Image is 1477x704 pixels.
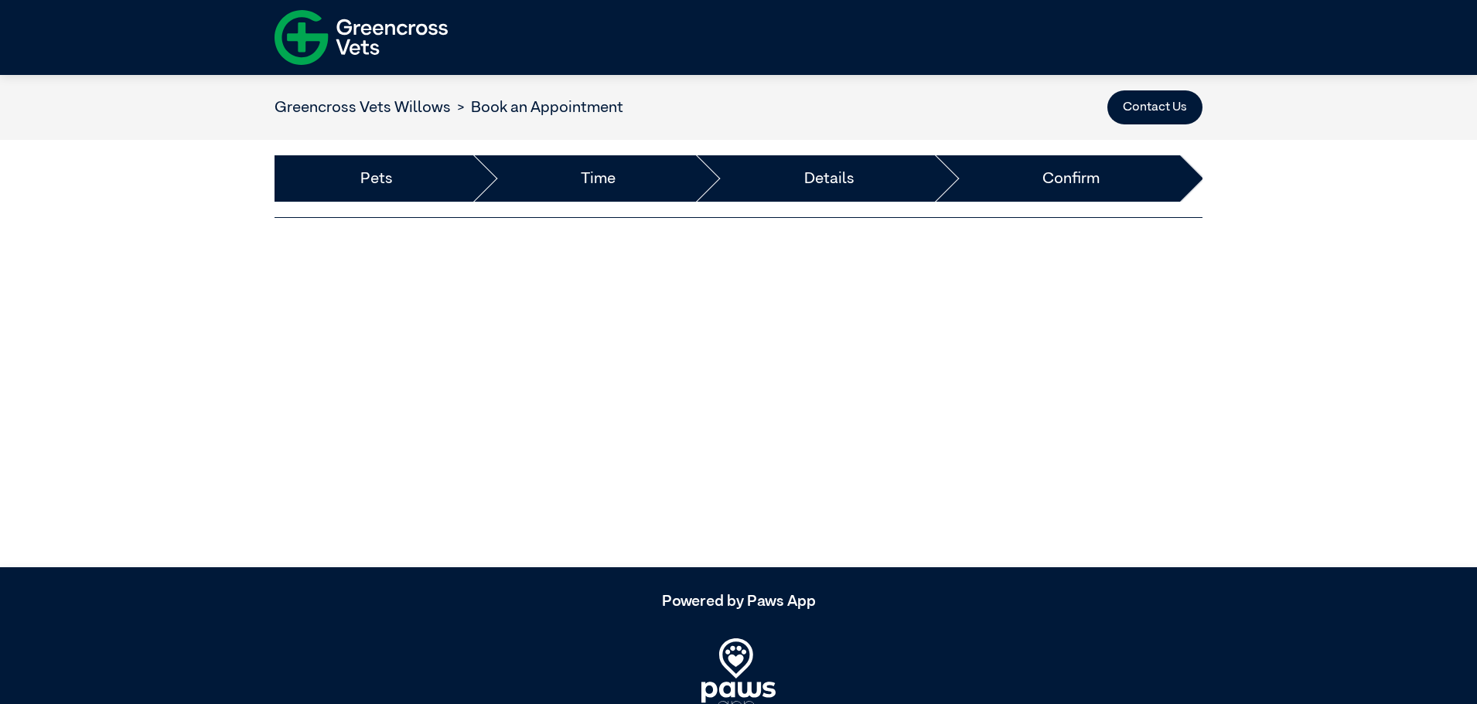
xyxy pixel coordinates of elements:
[275,4,448,71] img: f-logo
[1042,167,1100,190] a: Confirm
[804,167,854,190] a: Details
[1107,90,1202,124] button: Contact Us
[275,96,623,119] nav: breadcrumb
[451,96,623,119] li: Book an Appointment
[275,592,1202,610] h5: Powered by Paws App
[275,100,451,115] a: Greencross Vets Willows
[360,167,393,190] a: Pets
[581,167,616,190] a: Time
